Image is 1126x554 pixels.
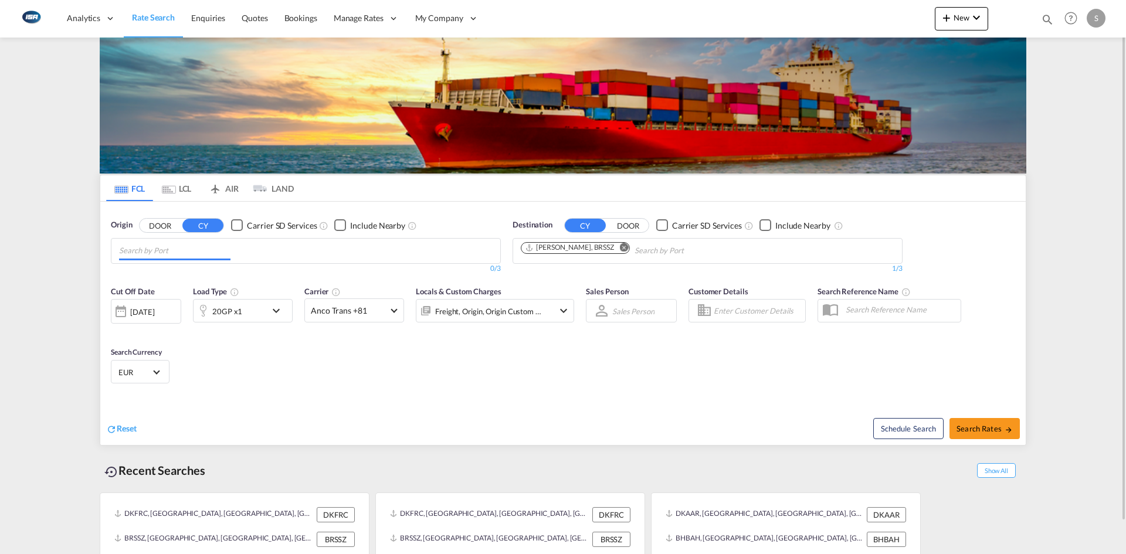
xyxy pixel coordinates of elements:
div: BHBAH [867,532,906,547]
md-icon: Unchecked: Search for CY (Container Yard) services for all selected carriers.Checked : Search for... [319,221,328,230]
div: Carrier SD Services [247,220,317,232]
div: BRSSZ [317,532,355,547]
span: Destination [513,219,552,231]
md-pagination-wrapper: Use the left and right arrow keys to navigate between tabs [106,175,294,201]
div: BRSSZ, Santos, Brazil, South America, Americas [390,532,589,547]
span: Search Rates [957,424,1013,433]
span: Search Reference Name [818,287,911,296]
span: EUR [118,367,151,378]
span: Rate Search [132,12,175,22]
div: Help [1061,8,1087,29]
button: Remove [612,243,629,254]
div: 20GP x1 [212,303,242,320]
img: 1aa151c0c08011ec8d6f413816f9a227.png [18,5,44,32]
input: Chips input. [635,242,746,260]
div: OriginDOOR CY Checkbox No InkUnchecked: Search for CY (Container Yard) services for all selected ... [100,202,1026,445]
md-select: Sales Person [611,303,656,320]
div: [DATE] [111,299,181,324]
div: Freight Origin Origin Custom Factory Stuffingicon-chevron-down [416,299,574,322]
div: DKAAR [867,507,906,522]
div: S [1087,9,1105,28]
md-checkbox: Checkbox No Ink [231,219,317,232]
button: Note: By default Schedule search will only considerorigin ports, destination ports and cut off da... [873,418,944,439]
button: Search Ratesicon-arrow-right [949,418,1020,439]
div: Recent Searches [100,457,210,484]
span: Reset [117,423,137,433]
img: LCL+%26+FCL+BACKGROUND.png [100,38,1026,174]
span: Analytics [67,12,100,24]
div: Carrier SD Services [672,220,742,232]
span: Anco Trans +81 [311,305,387,317]
div: [DATE] [130,307,154,317]
md-icon: The selected Trucker/Carrierwill be displayed in the rate results If the rates are from another f... [331,287,341,297]
md-tab-item: AIR [200,175,247,201]
span: New [940,13,983,22]
md-chips-wrap: Chips container with autocompletion. Enter the text area, type text to search, and then use the u... [117,239,235,260]
md-tab-item: FCL [106,175,153,201]
md-icon: icon-plus 400-fg [940,11,954,25]
button: DOOR [140,219,181,232]
span: Show All [977,463,1016,478]
md-icon: Your search will be saved by the below given name [901,287,911,297]
span: Bookings [284,13,317,23]
md-chips-wrap: Chips container. Use arrow keys to select chips. [519,239,751,260]
md-icon: icon-arrow-right [1005,426,1013,434]
md-checkbox: Checkbox No Ink [759,219,830,232]
button: CY [182,219,223,232]
button: CY [565,219,606,232]
span: Manage Rates [334,12,384,24]
md-icon: Unchecked: Search for CY (Container Yard) services for all selected carriers.Checked : Search for... [744,221,754,230]
div: 1/3 [513,264,903,274]
md-datepicker: Select [111,322,120,338]
md-icon: icon-chevron-down [269,304,289,318]
md-checkbox: Checkbox No Ink [334,219,405,232]
div: BRSSZ [592,532,630,547]
div: Include Nearby [350,220,405,232]
md-icon: icon-airplane [208,182,222,191]
button: DOOR [608,219,649,232]
input: Chips input. [119,242,230,260]
span: Sales Person [586,287,629,296]
span: My Company [415,12,463,24]
span: Customer Details [689,287,748,296]
input: Search Reference Name [840,301,961,318]
div: DKAAR, Aarhus, Denmark, Northern Europe, Europe [666,507,864,522]
div: DKFRC [317,507,355,522]
span: Load Type [193,287,239,296]
span: Search Currency [111,348,162,356]
button: icon-plus 400-fgNewicon-chevron-down [935,7,988,30]
div: Press delete to remove this chip. [525,243,616,253]
span: Locals & Custom Charges [416,287,501,296]
input: Enter Customer Details [714,302,802,320]
div: Freight Origin Origin Custom Factory Stuffing [435,303,542,320]
md-checkbox: Checkbox No Ink [656,219,742,232]
div: Include Nearby [775,220,830,232]
span: Enquiries [191,13,225,23]
md-icon: icon-backup-restore [104,465,118,479]
span: Carrier [304,287,341,296]
div: BRSSZ, Santos, Brazil, South America, Americas [114,532,314,547]
md-icon: icon-information-outline [230,287,239,297]
div: DKFRC, Fredericia, Denmark, Northern Europe, Europe [114,507,314,522]
md-icon: icon-refresh [106,424,117,434]
div: icon-magnify [1041,13,1054,30]
div: 20GP x1icon-chevron-down [193,299,293,322]
md-select: Select Currency: € EUREuro [117,363,163,380]
span: Origin [111,219,132,231]
md-icon: Unchecked: Ignores neighbouring ports when fetching rates.Checked : Includes neighbouring ports w... [834,221,843,230]
span: Quotes [242,13,267,23]
md-icon: icon-magnify [1041,13,1054,26]
div: icon-refreshReset [106,423,137,436]
div: DKFRC, Fredericia, Denmark, Northern Europe, Europe [390,507,589,522]
md-icon: icon-chevron-down [557,304,571,318]
md-icon: Unchecked: Ignores neighbouring ports when fetching rates.Checked : Includes neighbouring ports w... [408,221,417,230]
span: Cut Off Date [111,287,155,296]
div: DKFRC [592,507,630,522]
div: BHBAH, Bahrain, Bahrain, Middle East, Middle East [666,532,864,547]
md-tab-item: LCL [153,175,200,201]
div: Santos, BRSSZ [525,243,614,253]
md-icon: icon-chevron-down [969,11,983,25]
span: Help [1061,8,1081,28]
md-tab-item: LAND [247,175,294,201]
